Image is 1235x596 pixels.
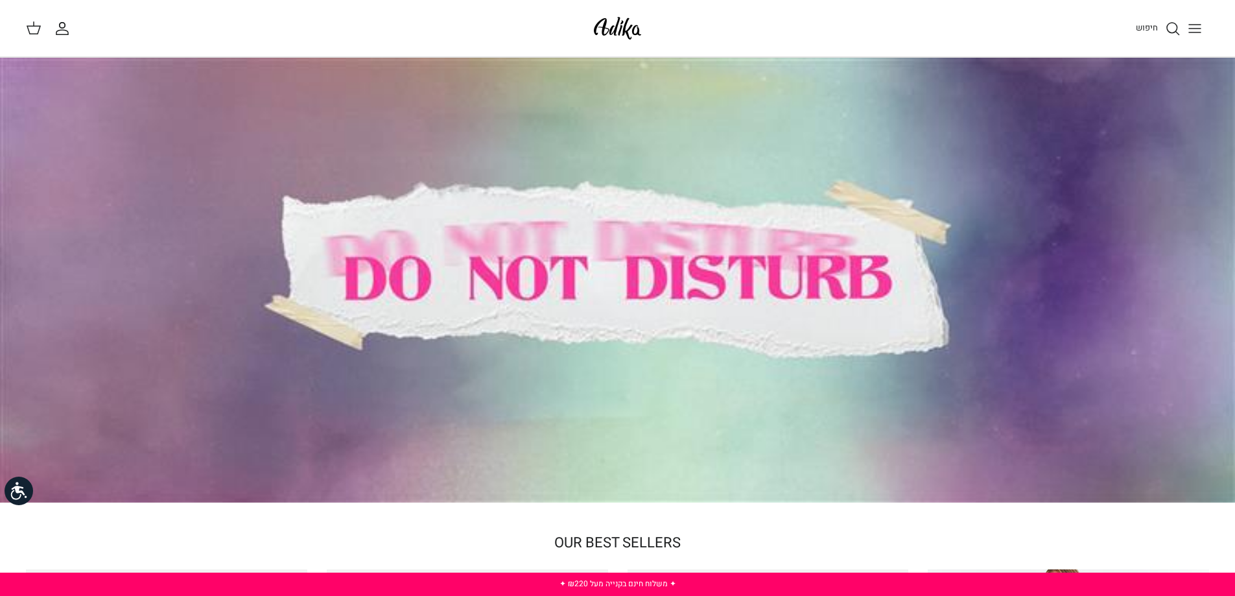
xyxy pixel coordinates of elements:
[1136,21,1181,36] a: חיפוש
[1136,21,1158,34] span: חיפוש
[54,21,75,36] a: החשבון שלי
[1181,14,1209,43] button: Toggle menu
[559,578,676,590] a: ✦ משלוח חינם בקנייה מעל ₪220 ✦
[590,13,645,43] img: Adika IL
[554,532,681,553] a: OUR BEST SELLERS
